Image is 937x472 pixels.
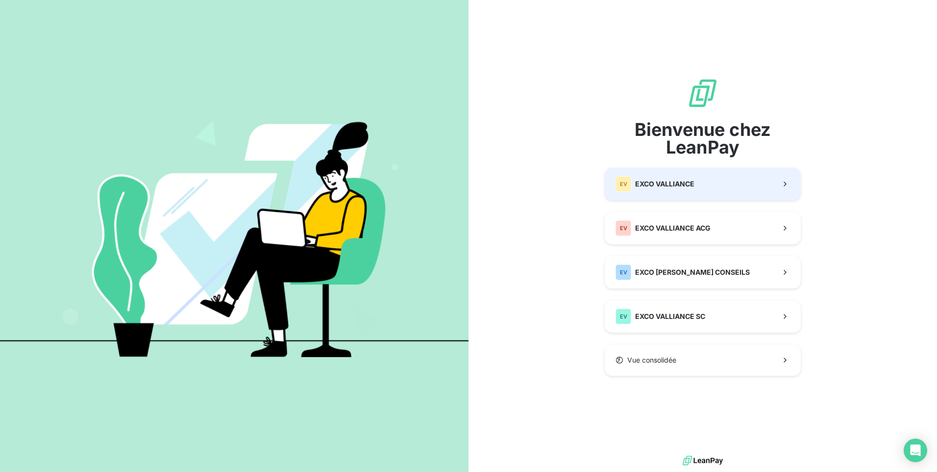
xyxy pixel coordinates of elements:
button: Vue consolidée [605,344,801,376]
img: logo [683,453,723,468]
button: EVEXCO VALLIANCE ACG [605,212,801,244]
button: EVEXCO [PERSON_NAME] CONSEILS [605,256,801,288]
div: EV [616,309,631,324]
div: Open Intercom Messenger [904,439,927,462]
span: EXCO [PERSON_NAME] CONSEILS [635,267,750,277]
span: Bienvenue chez LeanPay [605,121,801,156]
span: EXCO VALLIANCE ACG [635,223,711,233]
span: EXCO VALLIANCE [635,179,694,189]
div: EV [616,176,631,192]
button: EVEXCO VALLIANCE SC [605,300,801,333]
div: EV [616,220,631,236]
div: EV [616,264,631,280]
span: Vue consolidée [627,355,676,365]
img: logo sigle [687,78,718,109]
span: EXCO VALLIANCE SC [635,312,705,321]
button: EVEXCO VALLIANCE [605,168,801,200]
